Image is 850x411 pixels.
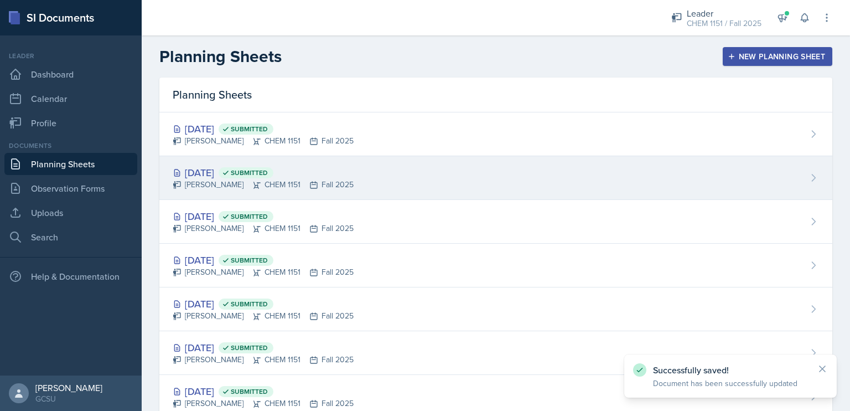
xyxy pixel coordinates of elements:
a: [DATE] Submitted [PERSON_NAME]CHEM 1151Fall 2025 [159,331,832,375]
div: [PERSON_NAME] CHEM 1151 Fall 2025 [173,310,354,322]
div: [DATE] [173,165,354,180]
span: Submitted [231,125,268,133]
div: [PERSON_NAME] CHEM 1151 Fall 2025 [173,266,354,278]
div: [DATE] [173,253,354,268]
div: [PERSON_NAME] CHEM 1151 Fall 2025 [173,135,354,147]
p: Document has been successfully updated [653,378,808,389]
div: New Planning Sheet [730,52,825,61]
button: New Planning Sheet [723,47,832,66]
a: Profile [4,112,137,134]
span: Submitted [231,212,268,221]
div: Leader [687,7,761,20]
a: [DATE] Submitted [PERSON_NAME]CHEM 1151Fall 2025 [159,200,832,244]
div: [PERSON_NAME] CHEM 1151 Fall 2025 [173,179,354,191]
div: [DATE] [173,121,354,136]
h2: Planning Sheets [159,47,282,66]
p: Successfully saved! [653,364,808,376]
a: Calendar [4,88,137,110]
span: Submitted [231,387,268,396]
div: GCSU [35,393,102,404]
div: Leader [4,51,137,61]
div: Documents [4,141,137,151]
a: [DATE] Submitted [PERSON_NAME]CHEM 1151Fall 2025 [159,244,832,287]
div: [PERSON_NAME] CHEM 1151 Fall 2025 [173,223,354,234]
div: [DATE] [173,340,354,355]
div: [PERSON_NAME] CHEM 1151 Fall 2025 [173,398,354,409]
div: [PERSON_NAME] [35,382,102,393]
span: Submitted [231,168,268,177]
span: Submitted [231,256,268,265]
a: Planning Sheets [4,153,137,175]
a: Uploads [4,202,137,224]
div: Planning Sheets [159,78,832,112]
div: [DATE] [173,384,354,399]
a: Dashboard [4,63,137,85]
a: Search [4,226,137,248]
span: Submitted [231,300,268,309]
div: Help & Documentation [4,265,137,287]
a: Observation Forms [4,177,137,199]
span: Submitted [231,343,268,352]
div: [DATE] [173,296,354,311]
a: [DATE] Submitted [PERSON_NAME]CHEM 1151Fall 2025 [159,287,832,331]
div: CHEM 1151 / Fall 2025 [687,18,761,29]
a: [DATE] Submitted [PERSON_NAME]CHEM 1151Fall 2025 [159,156,832,200]
a: [DATE] Submitted [PERSON_NAME]CHEM 1151Fall 2025 [159,112,832,156]
div: [DATE] [173,209,354,224]
div: [PERSON_NAME] CHEM 1151 Fall 2025 [173,354,354,366]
